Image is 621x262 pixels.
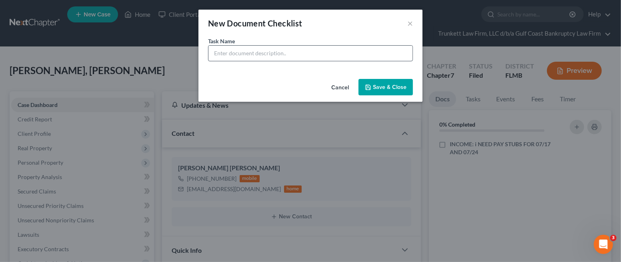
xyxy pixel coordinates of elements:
span: New Document Checklist [208,18,302,28]
button: × [407,18,413,28]
input: Enter document description.. [208,46,413,61]
button: Cancel [325,80,355,96]
span: Task Name [208,38,235,44]
iframe: Intercom live chat [594,235,613,254]
button: Save & Close [359,79,413,96]
span: 3 [610,235,617,241]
